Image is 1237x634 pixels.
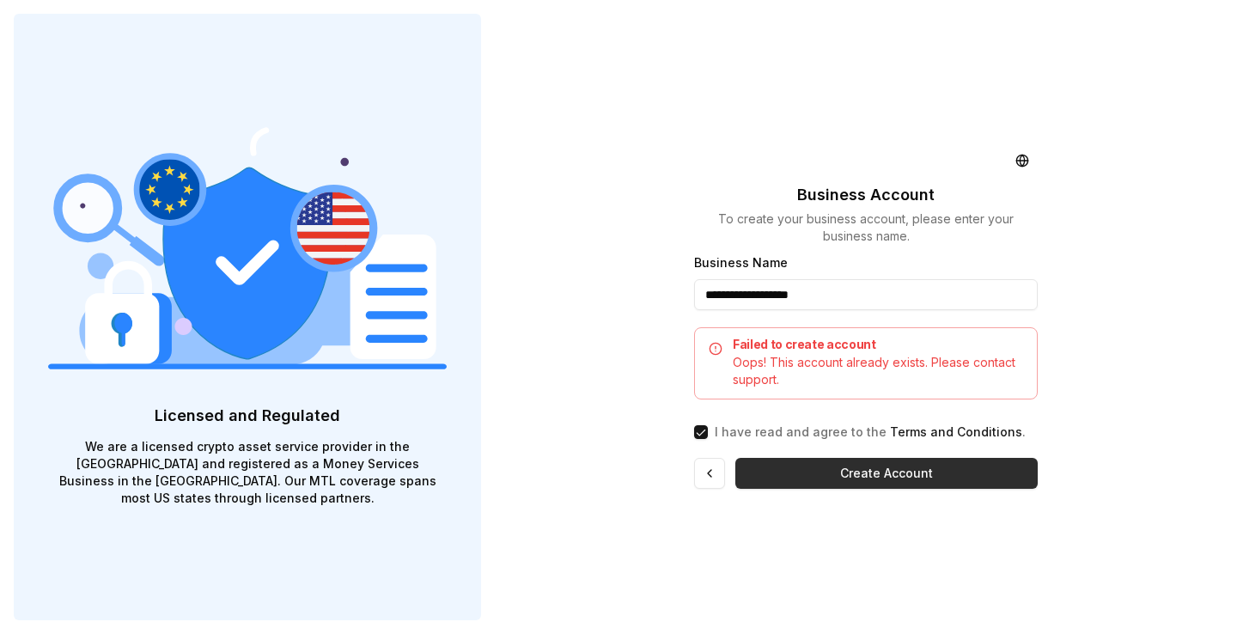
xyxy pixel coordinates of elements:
button: Create Account [735,458,1038,489]
label: Business Name [694,255,788,270]
p: I have read and agree to the . [715,424,1026,441]
p: Licensed and Regulated [48,404,447,428]
div: Oops! This account already exists. Please contact support. [709,354,1023,388]
p: Business Account [797,183,935,207]
p: To create your business account, please enter your business name. [694,210,1038,245]
a: Terms and Conditions [890,424,1022,439]
p: We are a licensed crypto asset service provider in the [GEOGRAPHIC_DATA] and registered as a Mone... [48,438,447,507]
h5: Failed to create account [709,338,1023,351]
